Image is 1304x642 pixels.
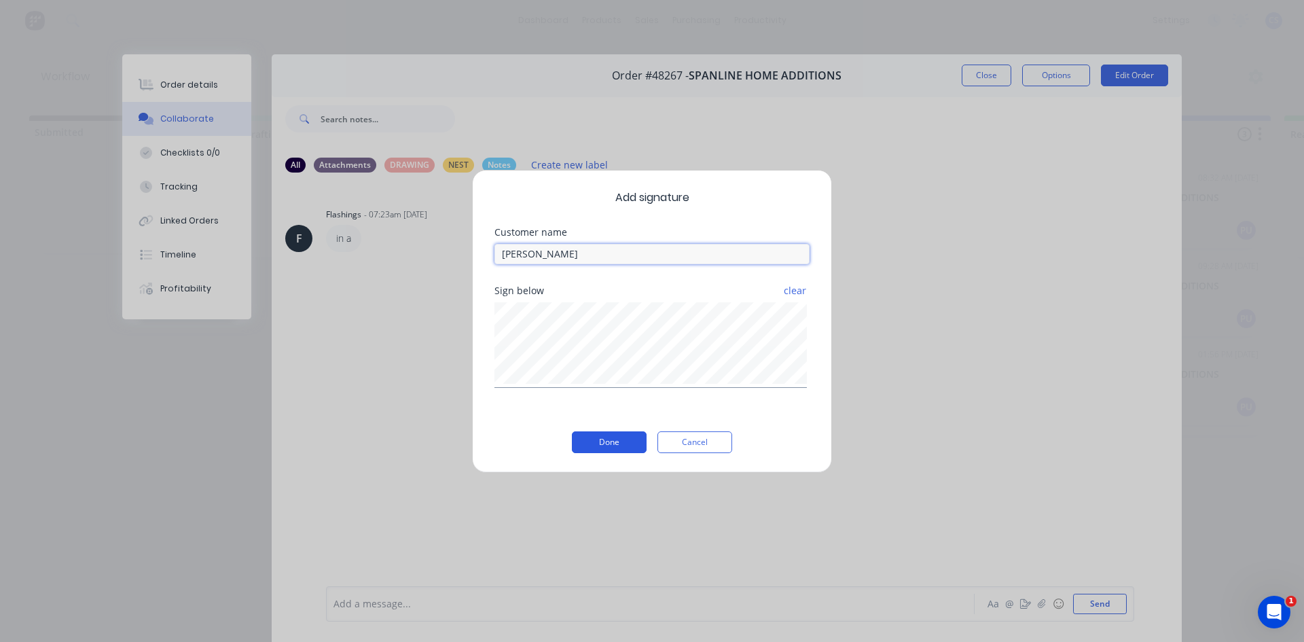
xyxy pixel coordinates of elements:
[1258,596,1290,628] iframe: Intercom live chat
[657,431,732,453] button: Cancel
[494,190,810,206] span: Add signature
[1286,596,1297,607] span: 1
[572,431,647,453] button: Done
[494,244,810,264] input: Enter customer name
[494,286,810,296] div: Sign below
[494,228,810,237] div: Customer name
[783,279,807,303] button: clear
